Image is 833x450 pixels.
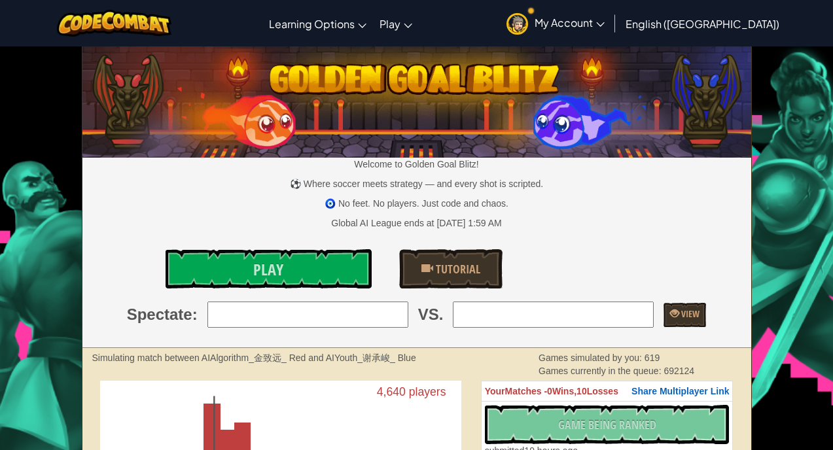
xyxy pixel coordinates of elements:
span: VS. [418,303,444,326]
strong: Simulating match between AIAlgorithm_金致远_ Red and AIYouth_谢承峻_ Blue [92,353,416,363]
span: 619 [645,353,660,363]
a: Play [373,6,419,41]
span: English ([GEOGRAPHIC_DATA]) [626,17,779,31]
span: Share Multiplayer Link [631,386,729,396]
span: Tutorial [433,261,480,277]
span: Your [485,386,505,396]
img: CodeCombat logo [57,10,171,37]
span: View [679,307,700,320]
span: Wins, [552,386,576,396]
span: Games currently in the queue: [539,366,664,376]
span: Spectate [127,303,192,326]
img: Golden Goal [82,41,751,158]
span: Losses [587,386,618,396]
span: 692124 [664,366,694,376]
a: Tutorial [399,249,503,288]
span: Games simulated by you: [539,353,645,363]
a: English ([GEOGRAPHIC_DATA]) [619,6,786,41]
span: : [192,303,198,326]
p: ⚽ Where soccer meets strategy — and every shot is scripted. [82,177,751,190]
p: Welcome to Golden Goal Blitz! [82,158,751,171]
div: Global AI League ends at [DATE] 1:59 AM [331,216,501,230]
img: avatar [506,13,528,35]
span: Matches - [505,386,548,396]
span: Play [253,259,283,280]
span: My Account [535,16,605,29]
p: 🧿 No feet. No players. Just code and chaos. [82,197,751,210]
text: 4,640 players [376,386,446,399]
span: Play [380,17,400,31]
a: Learning Options [262,6,373,41]
a: My Account [500,3,611,44]
span: Learning Options [269,17,355,31]
th: 0 10 [481,381,733,402]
